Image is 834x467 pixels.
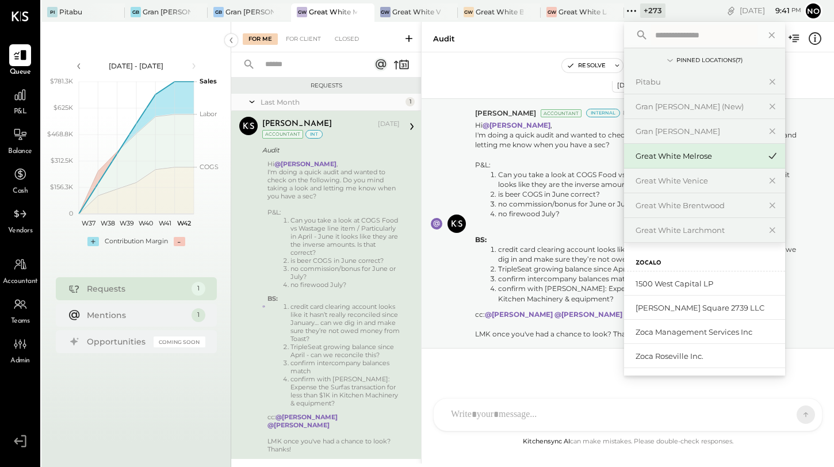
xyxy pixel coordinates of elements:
[475,108,536,118] span: [PERSON_NAME]
[87,309,186,321] div: Mentions
[498,244,808,264] li: credit card clearing account looks like it hasn’t really reconciled since January… can we dig in ...
[200,77,217,85] text: Sales
[498,274,808,284] li: confirm intercompany balances match
[1,254,40,287] a: Accountant
[586,109,620,117] div: Internal
[290,375,400,407] li: confirm with [PERSON_NAME]: Expense the Surfas transaction for less than $1K in Kitchen Machinery...
[200,163,219,171] text: COGS
[476,7,524,17] div: Great White Brentwood
[380,7,391,17] div: GW
[1,163,40,197] a: Cash
[636,175,760,186] div: Great White Venice
[225,7,274,17] div: Gran [PERSON_NAME]
[159,219,171,227] text: W41
[53,104,73,112] text: $625K
[290,343,400,359] li: TripleSeat growing balance since April - can we reconcile this?
[1,84,40,117] a: P&L
[309,7,357,17] div: Great White Melrose
[81,219,95,227] text: W37
[51,156,73,164] text: $312.5K
[1,333,40,366] a: Admin
[213,7,224,17] div: GB
[612,78,644,93] div: [DATE]
[636,327,779,338] div: Zoca Management Services Inc
[636,278,779,289] div: 1500 West Capital LP
[541,109,581,117] div: Accountant
[47,7,58,17] div: Pi
[50,183,73,191] text: $156.3K
[305,130,323,139] div: int
[87,283,186,294] div: Requests
[174,237,185,246] div: -
[87,336,148,347] div: Opportunities
[131,7,141,17] div: GB
[558,7,607,17] div: Great White Larchmont
[636,351,779,362] div: Zoca Roseville Inc.
[464,7,474,17] div: GW
[8,226,33,236] span: Vendors
[392,7,441,17] div: Great White Venice
[623,109,648,118] span: 8:25 AM
[1,44,40,78] a: Queue
[105,237,168,246] div: Contribution Margin
[725,5,737,17] div: copy link
[267,294,278,303] b: BS:
[50,77,73,85] text: $781.3K
[290,216,400,257] li: Can you take a look at COGS Food vs Wastage line item / Particularly in April - June it looks lik...
[192,308,205,322] div: 1
[554,310,622,319] strong: @[PERSON_NAME]
[640,3,665,18] div: + 273
[10,356,30,366] span: Admin
[237,82,415,90] div: Requests
[1,203,40,236] a: Vendors
[498,170,808,189] li: Can you take a look at COGS Food vs Wastage line item / Particularly in April - June it looks lik...
[546,7,557,17] div: GW
[69,209,73,217] text: 0
[475,160,808,319] div: P&L:
[192,282,205,296] div: 1
[636,200,760,211] div: Great White Brentwood
[47,130,73,138] text: $468.8K
[676,56,743,64] div: Pinned Locations ( 7 )
[274,160,336,168] strong: @[PERSON_NAME]
[636,303,779,313] div: [PERSON_NAME] Square 2739 LLC
[100,219,114,227] text: W38
[143,7,191,17] div: Gran [PERSON_NAME] (New)
[475,235,487,244] b: BS:
[498,189,808,199] li: is beer COGS in June correct?
[267,421,330,429] strong: @[PERSON_NAME]
[378,120,400,129] div: [DATE]
[14,107,27,117] span: P&L
[119,219,133,227] text: W39
[483,121,550,129] strong: @[PERSON_NAME]
[262,118,332,130] div: [PERSON_NAME]
[267,168,400,200] div: I'm doing a quick audit and wanted to check on the following. Do you mind taking a look and letti...
[87,61,185,71] div: [DATE] - [DATE]
[485,310,553,319] strong: @[PERSON_NAME]
[290,303,400,343] li: credit card clearing account looks like it hasn’t really reconciled since January… can we dig in ...
[1,293,40,327] a: Teams
[243,33,278,45] div: For Me
[261,97,403,107] div: Last Month
[475,120,808,339] p: Hi ,
[475,329,808,339] div: LMK once you've had a chance to look? Thanks!
[280,33,327,45] div: For Client
[290,257,400,265] li: is beer COGS in June correct?
[3,277,38,287] span: Accountant
[329,33,365,45] div: Closed
[8,147,32,157] span: Balance
[562,59,610,72] button: Resolve
[498,199,808,209] li: no commission/bonus for June or July?
[262,144,396,156] div: Audit
[1,124,40,157] a: Balance
[267,208,400,429] div: P&L:
[636,101,760,112] div: Gran [PERSON_NAME] (New)
[636,151,760,162] div: Great White Melrose
[290,359,400,375] li: confirm intercompany balances match
[804,2,822,20] button: No
[290,265,400,281] li: no commission/bonus for June or July?
[498,284,808,303] li: confirm with [PERSON_NAME]: Expense the Surfas transaction for less than $1K in Kitchen Machinery...
[498,264,808,274] li: TripleSeat growing balance since April - can we reconcile this?
[10,67,31,78] span: Queue
[297,7,307,17] div: GW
